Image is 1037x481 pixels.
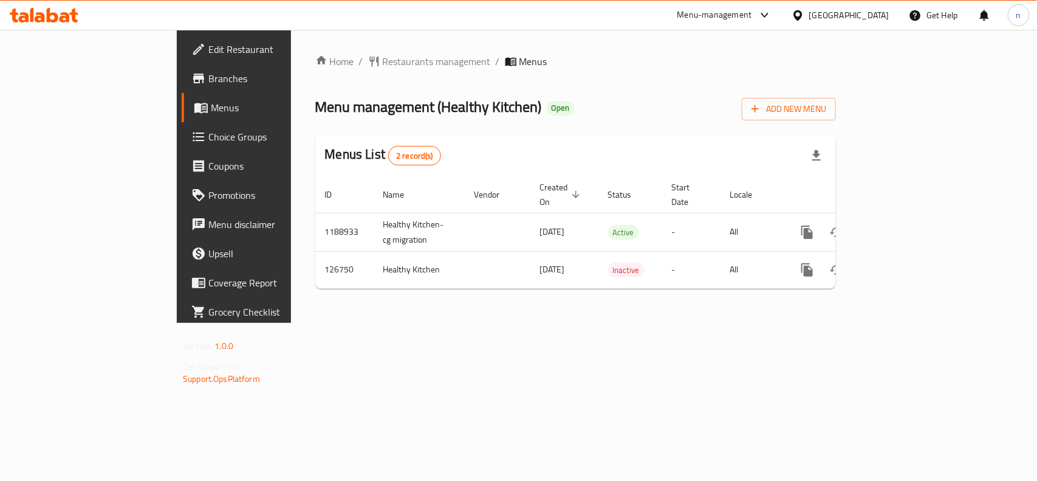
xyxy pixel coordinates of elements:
[388,146,441,165] div: Total records count
[182,297,350,327] a: Grocery Checklist
[183,359,239,375] span: Get support on:
[182,93,350,122] a: Menus
[540,180,584,209] span: Created On
[325,145,441,165] h2: Menus List
[183,338,213,354] span: Version:
[383,54,491,69] span: Restaurants management
[208,217,340,232] span: Menu disclaimer
[547,103,575,113] span: Open
[315,93,542,120] span: Menu management ( Healthy Kitchen )
[608,187,648,202] span: Status
[182,268,350,297] a: Coverage Report
[208,42,340,57] span: Edit Restaurant
[608,263,645,277] span: Inactive
[383,187,420,202] span: Name
[325,187,348,202] span: ID
[374,251,465,288] td: Healthy Kitchen
[720,213,783,251] td: All
[214,338,233,354] span: 1.0.0
[519,54,547,69] span: Menus
[368,54,491,69] a: Restaurants management
[720,251,783,288] td: All
[540,261,565,277] span: [DATE]
[208,71,340,86] span: Branches
[677,8,752,22] div: Menu-management
[742,98,836,120] button: Add New Menu
[730,187,768,202] span: Locale
[672,180,706,209] span: Start Date
[374,213,465,251] td: Healthy Kitchen-cg migration
[389,150,440,162] span: 2 record(s)
[608,226,639,240] span: Active
[496,54,500,69] li: /
[182,151,350,181] a: Coupons
[315,54,836,69] nav: breadcrumb
[359,54,363,69] li: /
[182,210,350,239] a: Menu disclaimer
[183,371,260,387] a: Support.OpsPlatform
[208,130,340,144] span: Choice Groups
[1016,9,1021,22] span: n
[208,305,340,319] span: Grocery Checklist
[208,246,340,261] span: Upsell
[182,35,350,64] a: Edit Restaurant
[783,176,919,213] th: Actions
[751,102,826,117] span: Add New Menu
[208,159,340,173] span: Coupons
[822,255,851,285] button: Change Status
[662,251,720,288] td: -
[208,188,340,202] span: Promotions
[793,218,822,247] button: more
[315,176,919,289] table: enhanced table
[182,181,350,210] a: Promotions
[802,141,831,170] div: Export file
[182,64,350,93] a: Branches
[822,218,851,247] button: Change Status
[540,224,565,240] span: [DATE]
[208,275,340,290] span: Coverage Report
[474,187,516,202] span: Vendor
[211,100,340,115] span: Menus
[182,122,350,151] a: Choice Groups
[662,213,720,251] td: -
[793,255,822,285] button: more
[809,9,889,22] div: [GEOGRAPHIC_DATA]
[547,101,575,116] div: Open
[182,239,350,268] a: Upsell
